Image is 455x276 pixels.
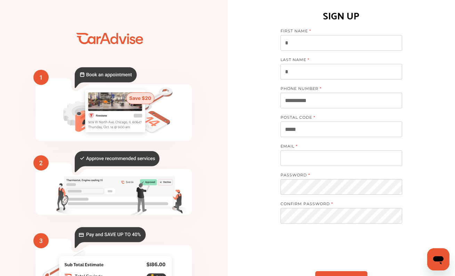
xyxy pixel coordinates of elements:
[281,144,395,150] label: EMAIL
[281,57,395,64] label: LAST NAME
[281,173,395,179] label: PASSWORD
[323,7,359,23] h1: SIGN UP
[281,28,395,35] label: FIRST NAME
[281,86,395,93] label: PHONE NUMBER
[281,115,395,122] label: POSTAL CODE
[427,248,449,270] iframe: Button to launch messaging window
[289,239,394,266] iframe: reCAPTCHA
[281,201,395,208] label: CONFIRM PASSWORD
